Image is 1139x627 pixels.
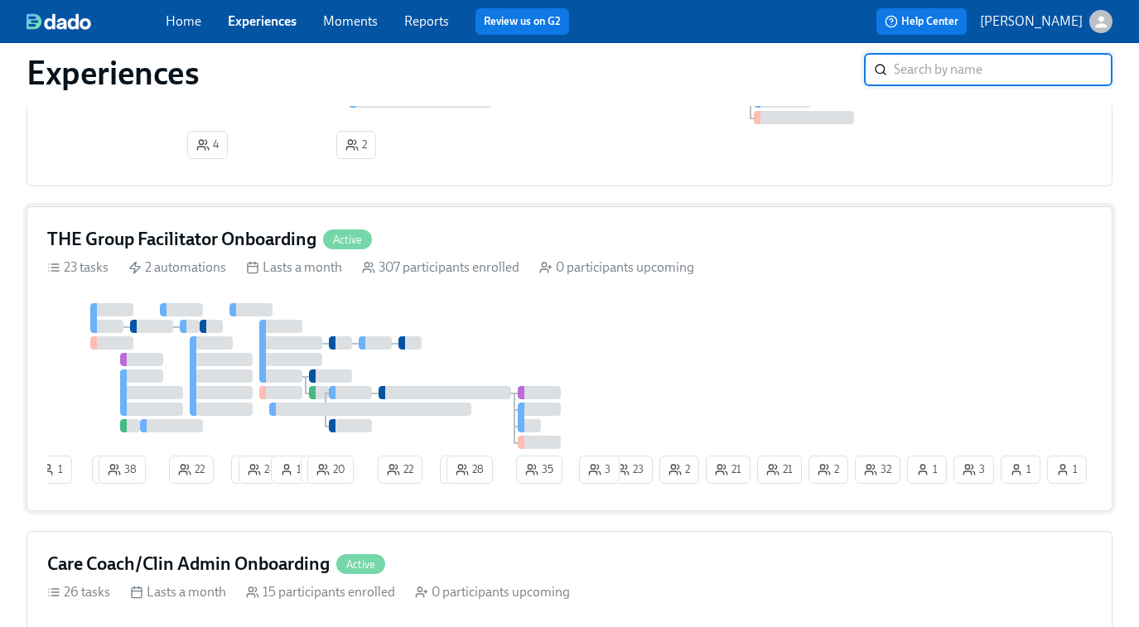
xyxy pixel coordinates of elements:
[246,258,342,277] div: Lasts a month
[47,258,109,277] div: 23 tasks
[818,461,839,478] span: 2
[616,461,644,478] span: 23
[345,137,367,153] span: 2
[766,461,793,478] span: 21
[196,137,219,153] span: 4
[307,456,354,484] button: 20
[378,456,422,484] button: 22
[808,456,848,484] button: 2
[166,13,201,29] a: Home
[231,456,271,484] button: 1
[336,558,385,571] span: Active
[907,456,947,484] button: 1
[980,12,1083,31] p: [PERSON_NAME]
[336,131,376,159] button: 2
[757,456,802,484] button: 21
[316,461,345,478] span: 20
[607,456,653,484] button: 23
[239,456,284,484] button: 24
[27,206,1112,511] a: THE Group Facilitator OnboardingActive23 tasks 2 automations Lasts a month 307 participants enrol...
[980,10,1112,33] button: [PERSON_NAME]
[659,456,699,484] button: 2
[916,461,938,478] span: 1
[47,583,110,601] div: 26 tasks
[885,13,958,30] span: Help Center
[228,13,297,29] a: Experiences
[187,131,228,159] button: 4
[855,456,900,484] button: 32
[169,456,214,484] button: 22
[404,13,449,29] a: Reports
[41,461,63,478] span: 1
[516,456,562,484] button: 35
[92,456,132,484] button: 1
[99,456,146,484] button: 38
[864,461,891,478] span: 32
[108,461,137,478] span: 38
[668,461,690,478] span: 2
[246,583,395,601] div: 15 participants enrolled
[953,456,994,484] button: 3
[579,456,620,484] button: 3
[47,227,316,252] h4: THE Group Facilitator Onboarding
[27,53,200,93] h1: Experiences
[1056,461,1078,478] span: 1
[539,258,694,277] div: 0 participants upcoming
[475,8,569,35] button: Review us on G2
[32,456,72,484] button: 1
[963,461,985,478] span: 3
[525,461,553,478] span: 35
[588,461,611,478] span: 3
[715,461,741,478] span: 21
[280,461,302,478] span: 1
[323,234,372,246] span: Active
[301,456,340,484] button: 1
[1047,456,1087,484] button: 1
[271,456,311,484] button: 1
[894,53,1112,86] input: Search by name
[1010,461,1031,478] span: 1
[484,13,561,30] a: Review us on G2
[323,13,378,29] a: Moments
[440,456,480,484] button: 1
[362,258,519,277] div: 307 participants enrolled
[27,13,166,30] a: dado
[27,13,91,30] img: dado
[1001,456,1040,484] button: 1
[415,583,570,601] div: 0 participants upcoming
[130,583,226,601] div: Lasts a month
[47,552,330,576] h4: Care Coach/Clin Admin Onboarding
[248,461,275,478] span: 24
[456,461,484,478] span: 28
[876,8,967,35] button: Help Center
[446,456,493,484] button: 28
[706,456,750,484] button: 21
[178,461,205,478] span: 22
[387,461,413,478] span: 22
[128,258,226,277] div: 2 automations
